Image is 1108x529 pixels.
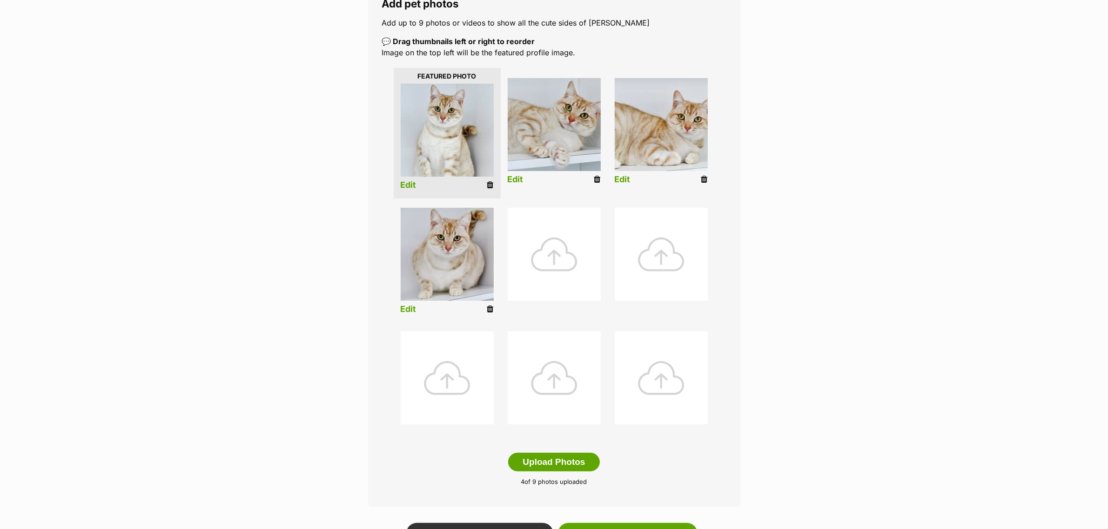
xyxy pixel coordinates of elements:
p: Image on the top left will be the featured profile image. [382,36,726,58]
b: 💬 Drag thumbnails left or right to reorder [382,37,535,46]
a: Edit [401,180,416,190]
span: 4 [521,478,525,485]
a: Edit [401,304,416,314]
p: Add up to 9 photos or videos to show all the cute sides of [PERSON_NAME] [382,17,726,28]
a: Edit [508,175,524,185]
p: of 9 photos uploaded [382,477,726,487]
button: Upload Photos [508,453,599,471]
a: Edit [615,175,631,185]
img: listing photo [615,78,708,171]
img: listing photo [401,208,494,301]
img: listing photo [508,78,601,171]
img: listing photo [401,84,494,177]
